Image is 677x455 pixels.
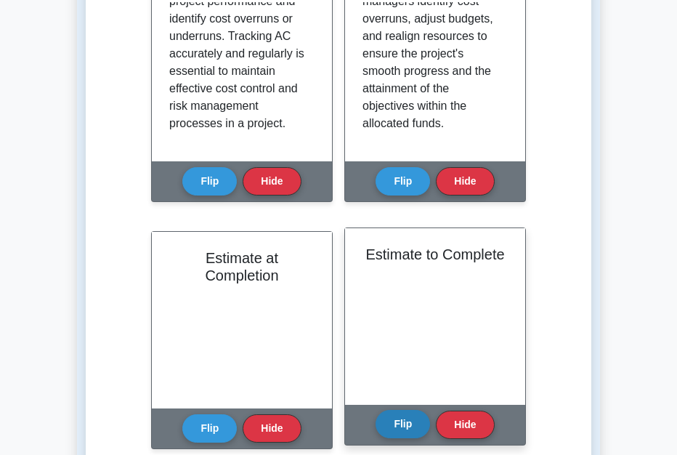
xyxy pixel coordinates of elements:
[376,167,430,196] button: Flip
[182,414,237,443] button: Flip
[376,410,430,438] button: Flip
[243,167,301,196] button: Hide
[243,414,301,443] button: Hide
[169,249,315,284] h2: Estimate at Completion
[436,167,494,196] button: Hide
[182,167,237,196] button: Flip
[362,246,508,263] h2: Estimate to Complete
[436,411,494,439] button: Hide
